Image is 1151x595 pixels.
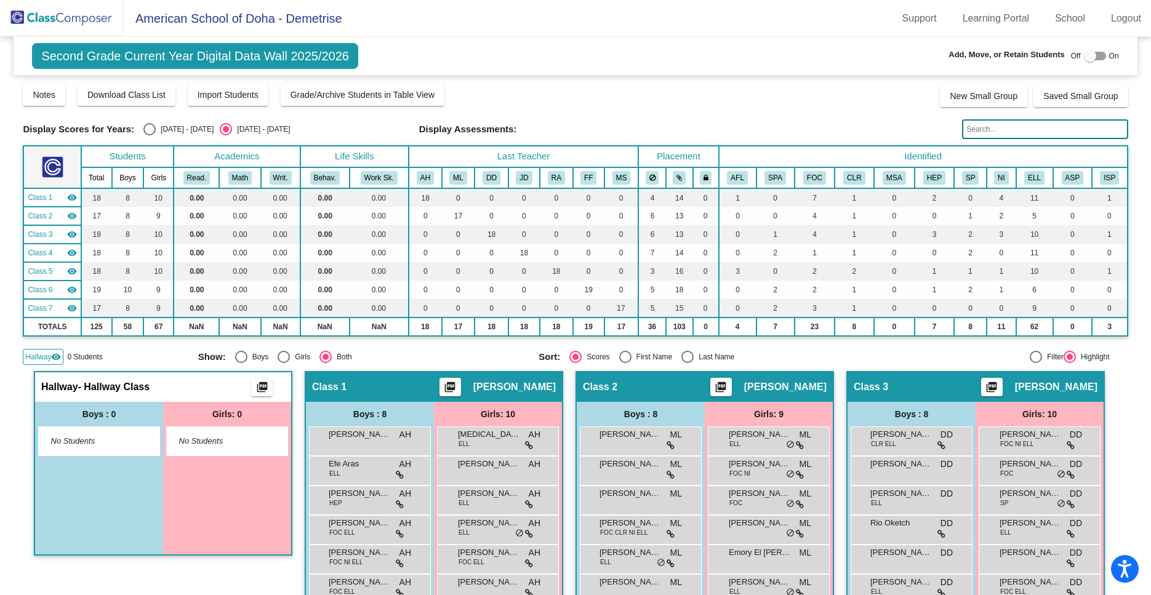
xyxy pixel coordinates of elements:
[442,225,475,244] td: 0
[915,262,954,281] td: 1
[835,207,874,225] td: 1
[143,281,174,299] td: 9
[409,167,442,188] th: Alexa Hart Kumbier
[1062,171,1084,185] button: ASP
[892,9,947,28] a: Support
[756,188,795,207] td: 0
[987,262,1016,281] td: 1
[78,84,175,106] button: Download Class List
[638,299,666,317] td: 5
[987,244,1016,262] td: 0
[300,281,350,299] td: 0.00
[693,188,719,207] td: 0
[23,244,81,262] td: James Dacosta - No Class Name
[573,299,604,317] td: 0
[719,225,756,244] td: 0
[1092,225,1128,244] td: 1
[604,167,638,188] th: Meral Sheta
[693,244,719,262] td: 0
[112,225,144,244] td: 8
[638,146,718,167] th: Placement
[1092,188,1128,207] td: 1
[350,244,409,262] td: 0.00
[409,225,442,244] td: 0
[300,244,350,262] td: 0.00
[984,381,999,398] mat-icon: picture_as_pdf
[843,171,865,185] button: CLR
[638,244,666,262] td: 7
[23,299,81,317] td: Meral Sheta - No Class Name
[300,262,350,281] td: 0.00
[540,207,573,225] td: 0
[350,281,409,299] td: 0.00
[1053,281,1093,299] td: 0
[300,299,350,317] td: 0.00
[1092,244,1128,262] td: 0
[449,171,467,185] button: ML
[835,262,874,281] td: 2
[795,167,835,188] th: Focus concerns
[23,262,81,281] td: Renee Alexander - No Class Name
[409,262,442,281] td: 0
[174,281,219,299] td: 0.00
[174,244,219,262] td: 0.00
[67,230,77,239] mat-icon: visibility
[483,171,500,185] button: DD
[232,124,290,135] div: [DATE] - [DATE]
[219,188,260,207] td: 0.00
[1053,207,1093,225] td: 0
[350,262,409,281] td: 0.00
[727,171,748,185] button: AFL
[540,225,573,244] td: 0
[573,244,604,262] td: 0
[143,225,174,244] td: 10
[1092,167,1128,188] th: Individualized Support Plan (academic or behavior)
[987,225,1016,244] td: 3
[1092,207,1128,225] td: 0
[409,244,442,262] td: 0
[87,90,166,100] span: Download Class List
[81,299,112,317] td: 17
[143,262,174,281] td: 10
[261,281,300,299] td: 0.00
[874,207,915,225] td: 0
[219,207,260,225] td: 0.00
[954,244,987,262] td: 2
[719,167,756,188] th: Arabic Foreign Language
[23,281,81,299] td: Felicia Fothergill - No Class Name
[219,299,260,317] td: 0.00
[693,167,719,188] th: Keep with teacher
[475,188,508,207] td: 0
[81,146,174,167] th: Students
[962,119,1128,139] input: Search...
[409,281,442,299] td: 0
[954,188,987,207] td: 0
[350,188,409,207] td: 0.00
[174,207,219,225] td: 0.00
[516,171,532,185] button: JD
[67,211,77,221] mat-icon: visibility
[442,244,475,262] td: 0
[112,281,144,299] td: 10
[508,167,540,188] th: James Dacosta
[1045,9,1095,28] a: School
[28,284,52,295] span: Class 6
[81,225,112,244] td: 18
[874,244,915,262] td: 0
[67,266,77,276] mat-icon: visibility
[874,167,915,188] th: Modern Standard Arabic
[67,193,77,202] mat-icon: visibility
[795,188,835,207] td: 7
[112,207,144,225] td: 8
[693,281,719,299] td: 0
[23,207,81,225] td: Michelle LeBlanc - No Class Name
[475,244,508,262] td: 0
[638,262,666,281] td: 3
[228,171,252,185] button: Math
[112,262,144,281] td: 8
[188,84,268,106] button: Import Students
[638,188,666,207] td: 4
[994,171,1009,185] button: NI
[666,188,692,207] td: 14
[112,299,144,317] td: 8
